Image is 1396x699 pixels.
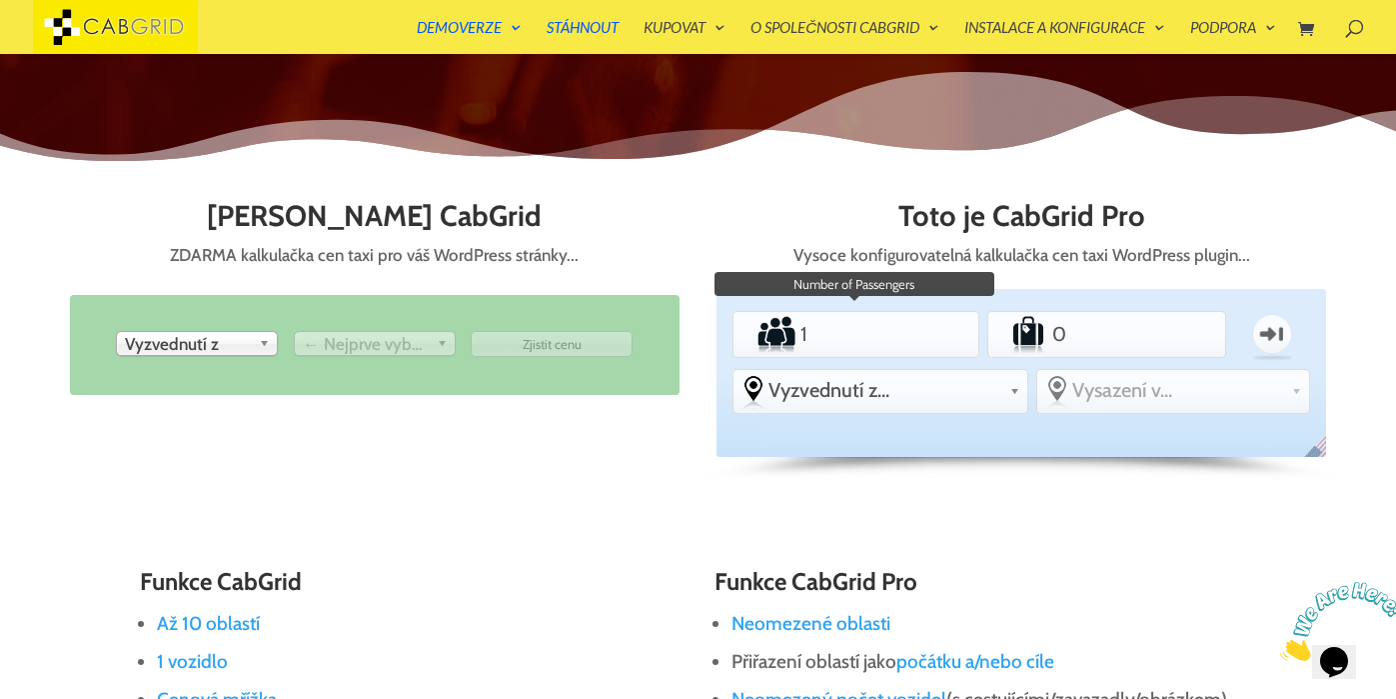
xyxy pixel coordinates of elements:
[716,241,1326,270] p: Vysoce konfigurovatelná kalkulačka cen taxi WordPress plugin...
[303,332,429,356] span: ← Nejprve vyberte vyzvednutí
[716,200,1326,242] h2: Toto je CabGrid Pro
[731,643,1256,681] li: Přiřazení oblastí jako
[1037,370,1309,410] div: Select the place the destination address is within
[417,20,522,54] a: Demoverze
[125,332,251,356] span: Vyzvednutí z
[70,241,680,270] p: ZDARMA kalkulačka cen taxi pro váš WordPress stránky...
[1072,378,1283,402] span: Vysazení v...
[736,314,796,354] label: Number of Passengers
[714,569,1256,605] h3: Funkce CabGrid Pro
[796,314,916,354] input: Number of Passengers
[8,8,132,87] img: Upoutání pozornosti chatu
[33,14,198,35] a: CabGrid Taxi Plugin
[964,20,1165,54] a: Instalace a konfigurace
[644,20,725,54] a: Kupovat
[157,612,260,635] a: Až 10 oblastí
[471,331,633,357] input: Zjistit cenu
[896,650,1054,673] a: počátku a/nebo cíle
[733,370,1026,410] div: Select the place the starting address falls within
[1272,574,1396,669] iframe: chat widget
[768,378,1000,402] span: Vyzvednutí z...
[547,20,619,54] a: Stáhnout
[116,331,278,356] div: Pick up
[1048,314,1164,354] input: Number of Suitcases
[731,612,890,635] a: Neomezené oblasti
[157,650,228,673] a: 1 vozidlo
[140,569,682,605] h3: Funkce CabGrid
[1190,20,1276,54] a: Podpora
[1236,305,1307,363] label: One-way
[294,331,456,356] div: Drop off
[1299,433,1340,475] span: English
[750,20,939,54] a: O společnosti CabGrid
[70,200,680,242] h2: [PERSON_NAME] CabGrid
[990,314,1048,354] label: Number of Suitcases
